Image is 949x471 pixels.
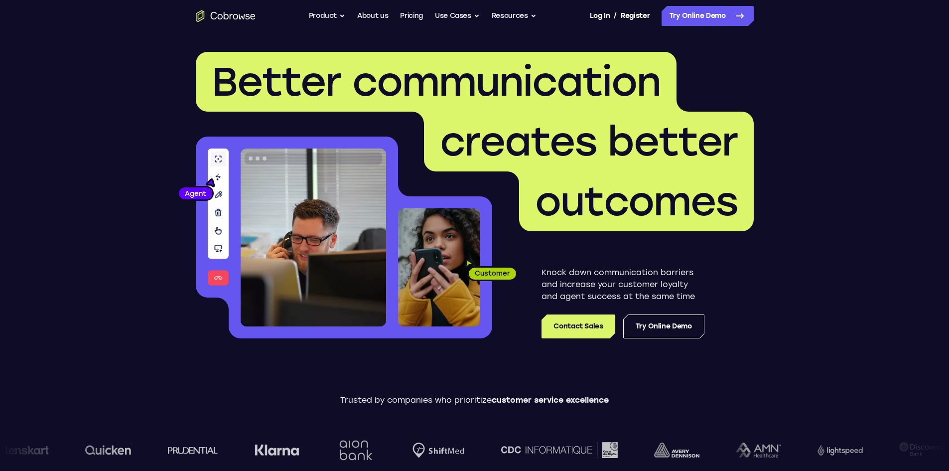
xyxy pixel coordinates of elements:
img: A customer holding their phone [398,208,480,326]
img: prudential [168,446,218,454]
img: Shiftmed [412,443,464,458]
a: Log In [590,6,610,26]
img: A customer support agent talking on the phone [241,149,386,326]
span: / [614,10,617,22]
a: Go to the home page [196,10,256,22]
button: Resources [492,6,537,26]
a: Register [621,6,650,26]
a: About us [357,6,388,26]
img: CDC Informatique [501,442,618,458]
img: Klarna [255,444,299,456]
img: AMN Healthcare [736,443,781,458]
a: Pricing [400,6,423,26]
button: Use Cases [435,6,480,26]
a: Contact Sales [542,314,615,338]
a: Try Online Demo [623,314,704,338]
span: creates better [440,118,738,165]
a: Try Online Demo [662,6,754,26]
img: Aion Bank [336,430,376,471]
span: customer service excellence [492,395,609,405]
button: Product [309,6,346,26]
img: avery-dennison [654,443,699,458]
p: Knock down communication barriers and increase your customer loyalty and agent success at the sam... [542,267,704,303]
span: outcomes [535,177,738,225]
span: Better communication [212,58,661,106]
